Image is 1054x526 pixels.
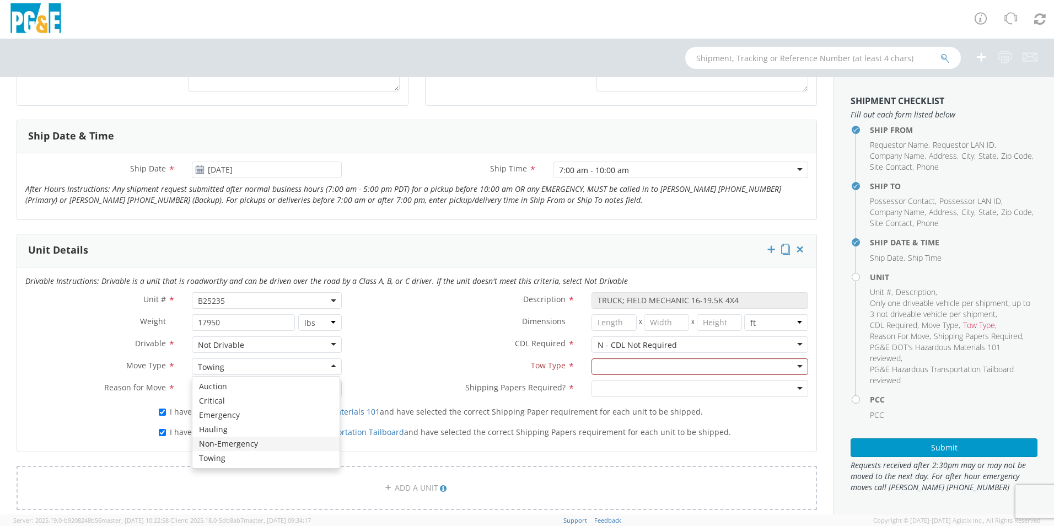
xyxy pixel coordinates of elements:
span: Description [896,287,935,297]
div: 7:00 am - 10:00 am [559,165,629,176]
a: ADD A UNIT [17,466,817,510]
li: , [939,196,1003,207]
span: Shipping Papers Required? [465,382,566,393]
li: , [934,331,1024,342]
span: X [689,314,697,331]
div: Auction [192,379,340,394]
span: PG&E DOT's Hazardous Materials 101 reviewed [870,342,1001,363]
span: Requestor LAN ID [933,139,994,150]
div: Emergency [192,408,340,422]
strong: Shipment Checklist [851,95,944,107]
li: , [929,151,959,162]
h4: Ship Date & Time [870,238,1037,246]
span: State [978,207,997,217]
span: Requests received after 2:30pm may or may not be moved to the next day. For after hour emergency ... [851,460,1037,493]
li: , [870,320,919,331]
span: City [961,207,974,217]
div: Towing [192,451,340,465]
li: , [961,207,976,218]
h4: Ship To [870,182,1037,190]
div: Critical [192,394,340,408]
li: , [870,139,930,151]
a: Support [563,516,587,524]
span: Reason For Move [870,331,929,341]
input: I have reviewed thePG&E DOT's Hazardous Materials 101and have selected the correct Shipping Paper... [159,409,166,416]
span: Move Type [922,320,959,330]
div: Non-Emergency [192,437,340,451]
span: CDL Required [870,320,917,330]
li: , [870,298,1035,320]
span: City [961,151,974,161]
div: Not Drivable [198,340,244,351]
li: , [870,218,914,229]
span: Only one driveable vehicle per shipment, up to 3 not driveable vehicle per shipment [870,298,1030,319]
h4: PCC [870,395,1037,404]
input: Height [697,314,742,331]
span: Ship Date [870,253,904,263]
li: , [929,207,959,218]
li: , [1001,151,1034,162]
li: , [870,287,893,298]
span: CDL Required [515,338,566,348]
input: Shipment, Tracking or Reference Number (at least 4 chars) [685,47,961,69]
div: Hauling [192,422,340,437]
span: Weight [140,316,166,326]
li: , [870,196,937,207]
span: Address [929,207,957,217]
span: PCC [870,410,884,420]
span: Drivable [135,338,166,348]
span: Fill out each form listed below [851,109,1037,120]
span: I have reviewed the and have selected the correct Shipping Paper requirement for each unit to be ... [170,406,703,417]
i: After Hours Instructions: Any shipment request submitted after normal business hours (7:00 am - 5... [25,184,781,205]
h4: Ship From [870,126,1037,134]
input: Width [644,314,689,331]
span: Possessor LAN ID [939,196,1001,206]
li: , [961,151,976,162]
li: , [1001,207,1034,218]
span: Description [523,294,566,304]
li: , [963,320,997,331]
span: master, [DATE] 09:34:17 [244,516,311,524]
li: , [933,139,996,151]
span: Possessor Contact [870,196,935,206]
li: , [870,342,1035,364]
li: , [870,151,926,162]
h3: Ship Date & Time [28,131,114,142]
span: B25235 [192,292,342,309]
span: State [978,151,997,161]
li: , [870,253,905,264]
div: N - CDL Not Required [598,340,677,351]
span: master, [DATE] 10:22:58 [101,516,169,524]
span: PG&E Hazardous Transportation Tailboard reviewed [870,364,1014,385]
span: Zip Code [1001,207,1032,217]
span: Ship Date [130,163,166,174]
span: X [637,314,644,331]
span: Phone [917,162,939,172]
div: Towing [198,362,224,373]
span: Requestor Name [870,139,928,150]
span: Tow Type [531,360,566,371]
span: Company Name [870,151,924,161]
h4: Unit [870,273,1037,281]
span: Client: 2025.18.0-5db8ab7 [170,516,311,524]
span: Shipping Papers Required [934,331,1022,341]
input: Length [591,314,637,331]
li: , [870,331,931,342]
span: Move Type [126,360,166,371]
li: , [870,162,914,173]
span: Reason for Move [104,382,166,393]
img: pge-logo-06675f144f4cfa6a6814.png [8,3,63,36]
span: I have reviewed the and have selected the correct Shipping Papers requirement for each unit to be... [170,427,731,437]
span: Zip Code [1001,151,1032,161]
span: Unit # [143,294,166,304]
span: Address [929,151,957,161]
span: Tow Type [963,320,995,330]
input: I have reviewed thePG&E's Hazardous Transportation Tailboardand have selected the correct Shippin... [159,429,166,436]
span: Site Contact [870,218,912,228]
span: Unit # [870,287,891,297]
span: Ship Time [908,253,942,263]
span: Site Contact [870,162,912,172]
li: , [896,287,937,298]
span: Ship Time [490,163,527,174]
span: Phone [917,218,939,228]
